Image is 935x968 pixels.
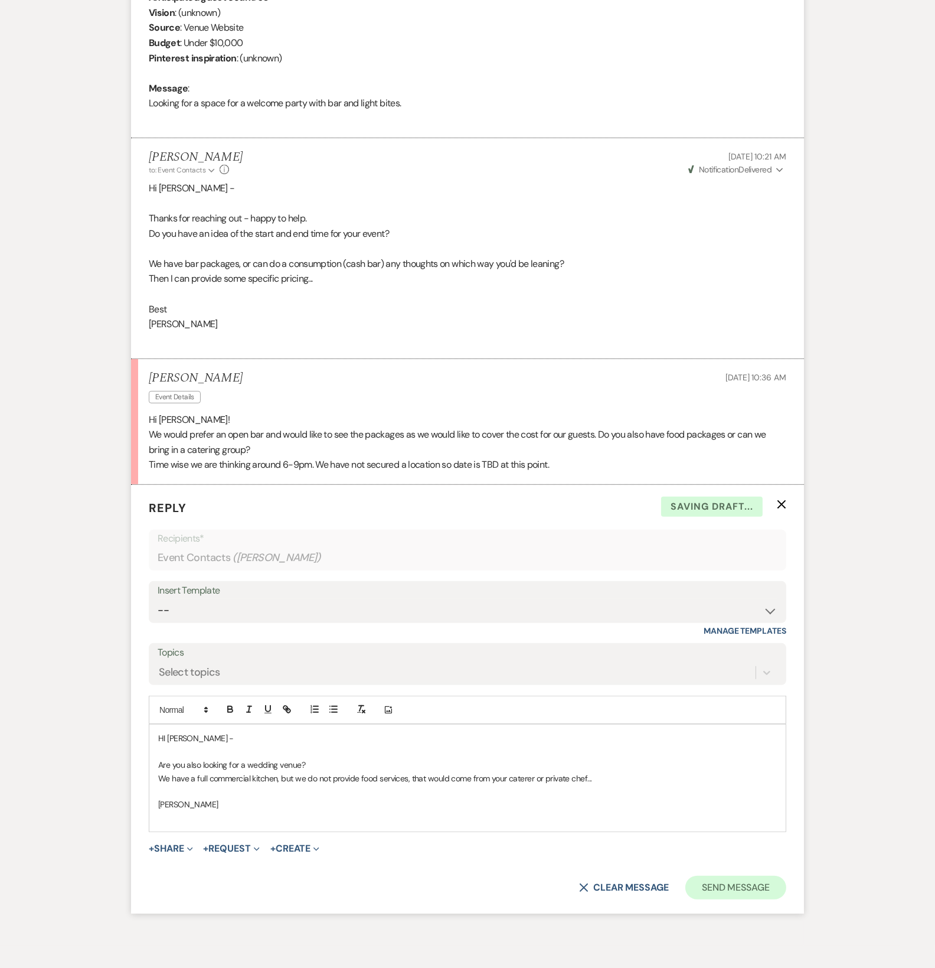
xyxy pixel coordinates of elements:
[158,732,777,745] p: HI [PERSON_NAME] -
[204,844,260,853] button: Request
[149,21,180,34] b: Source
[149,391,201,403] span: Event Details
[270,844,276,853] span: +
[158,772,777,785] p: We have a full commercial kitchen, but we do not provide food services, that would come from your...
[158,546,777,569] div: Event Contacts
[149,317,786,332] p: [PERSON_NAME]
[149,256,786,272] p: We have bar packages, or can do a consumption (cash bar) any thoughts on which way you'd be leaning?
[149,6,175,19] b: Vision
[149,371,243,386] h5: [PERSON_NAME]
[725,372,786,383] span: [DATE] 10:36 AM
[579,883,669,892] button: Clear message
[149,844,193,853] button: Share
[149,271,786,286] p: Then I can provide some specific pricing...
[149,150,243,165] h5: [PERSON_NAME]
[149,181,786,196] p: Hi [PERSON_NAME] -
[686,164,786,176] button: NotificationDelivered
[158,798,777,811] p: [PERSON_NAME]
[688,164,772,175] span: Delivered
[159,665,220,681] div: Select topics
[149,302,786,317] p: Best
[204,844,209,853] span: +
[149,37,180,49] b: Budget
[233,550,321,566] span: ( [PERSON_NAME] )
[699,164,738,175] span: Notification
[158,758,777,771] p: Are you also looking for a wedding venue?
[149,52,237,64] b: Pinterest inspiration
[704,625,786,636] a: Manage Templates
[149,226,786,242] p: Do you have an idea of the start and end time for your event?
[149,427,786,457] p: We would prefer an open bar and would like to see the packages as we would like to cover the cost...
[158,644,777,661] label: Topics
[149,844,154,853] span: +
[158,531,777,546] p: Recipients*
[149,82,188,94] b: Message
[158,582,777,599] div: Insert Template
[149,165,205,175] span: to: Event Contacts
[149,165,217,175] button: to: Event Contacts
[728,151,786,162] span: [DATE] 10:21 AM
[661,497,763,517] span: Saving draft...
[149,211,786,226] p: Thanks for reaching out - happy to help.
[149,500,187,516] span: Reply
[685,876,786,899] button: Send Message
[149,412,786,428] p: Hi [PERSON_NAME]!
[149,457,786,472] p: Time wise we are thinking around 6-9pm. We have not secured a location so date is TBD at this point.
[270,844,319,853] button: Create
